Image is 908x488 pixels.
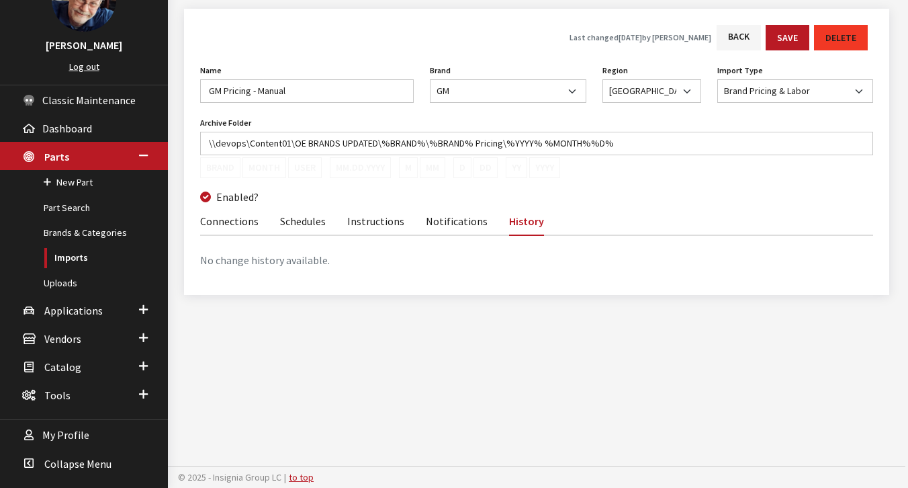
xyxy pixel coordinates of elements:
a: Back [717,25,761,50]
button: MM [420,157,445,178]
button: Brand [200,157,240,178]
span: Parts [44,150,69,163]
div: No change history available. [200,252,873,268]
label: Archive Folder [200,117,251,129]
h3: [PERSON_NAME] [13,37,154,53]
span: | [284,471,286,483]
span: © 2025 - Insignia Group LC [178,471,281,483]
label: Enabled? [216,189,259,205]
label: Name [200,65,222,77]
label: Region [602,65,628,77]
button: MM.DD.YYYY [330,157,391,178]
label: Import Type [717,65,763,77]
button: DD [473,157,498,178]
button: YY [506,157,527,178]
span: Collapse Menu [44,457,111,471]
span: Catalog [44,360,81,374]
button: User [288,157,322,178]
span: Dashboard [42,122,92,135]
a: History [509,206,544,236]
label: Brand [430,65,451,77]
span: Tools [44,389,71,402]
a: Log out [69,60,99,73]
span: Classic Maintenance [42,93,136,107]
button: Save [766,25,809,50]
h5: Last changed by [PERSON_NAME] [570,32,711,44]
a: Notifications [426,206,488,235]
button: M [399,157,418,178]
a: Instructions [347,206,404,235]
button: Month [242,157,286,178]
span: My Profile [42,429,89,442]
button: Delete [814,25,868,50]
a: to top [289,471,314,483]
span: [DATE] [619,32,642,42]
a: Schedules [280,206,326,235]
span: Vendors [44,332,81,345]
button: YYYY [529,157,560,178]
button: D [453,157,471,178]
span: Applications [44,304,103,317]
a: Connections [200,206,259,235]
